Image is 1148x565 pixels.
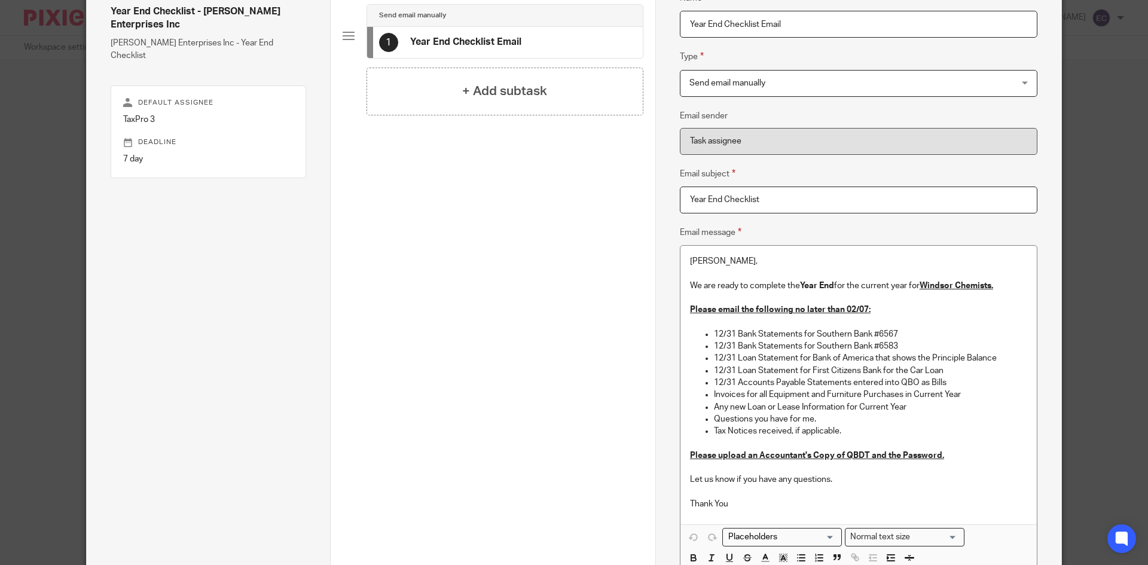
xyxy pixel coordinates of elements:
[714,425,1027,437] p: Tax Notices received, if applicable.
[848,531,913,543] span: Normal text size
[123,138,294,147] p: Deadline
[845,528,964,546] div: Text styles
[111,5,306,31] h4: Year End Checklist - [PERSON_NAME] Enterprises Inc
[714,328,1027,340] p: 12/31 Bank Statements for Southern Bank #6567
[410,36,521,48] h4: Year End Checklist Email
[714,413,1027,425] p: Questions you have for me.
[462,82,547,100] h4: + Add subtask
[123,114,294,126] p: TaxPro 3
[690,280,1027,292] p: We are ready to complete the for the current year for
[690,306,871,314] u: Please email the following no later than 02/07:
[680,187,1037,213] input: Subject
[714,401,1027,413] p: Any new Loan or Lease Information for Current Year
[111,37,306,62] p: [PERSON_NAME] Enterprises Inc - Year End Checklist
[714,352,1027,364] p: 12/31 Loan Statement for Bank of America that shows the Principle Balance
[722,528,842,546] div: Search for option
[714,365,1027,377] p: 12/31 Loan Statement for First Citizens Bank for the Car Loan
[714,389,1027,401] p: Invoices for all Equipment and Furniture Purchases in Current Year
[680,167,735,181] label: Email subject
[690,474,1027,485] p: Let us know if you have any questions.
[690,255,1027,267] p: [PERSON_NAME],
[680,110,728,122] label: Email sender
[690,498,1027,510] p: Thank You
[914,531,957,543] input: Search for option
[680,50,704,63] label: Type
[724,531,835,543] input: Search for option
[714,340,1027,352] p: 12/31 Bank Statements for Southern Bank #6583
[690,451,944,460] u: Please upload an Accountant's Copy of QBDT and the Password.
[123,153,294,165] p: 7 day
[680,225,741,239] label: Email message
[689,79,765,87] span: Send email manually
[920,282,993,290] u: Windsor Chemists.
[123,98,294,108] p: Default assignee
[379,11,446,20] h4: Send email manually
[800,282,834,290] strong: Year End
[379,33,398,52] div: 1
[845,528,964,546] div: Search for option
[714,377,1027,389] p: 12/31 Accounts Payable Statements entered into QBO as Bills
[722,528,842,546] div: Placeholders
